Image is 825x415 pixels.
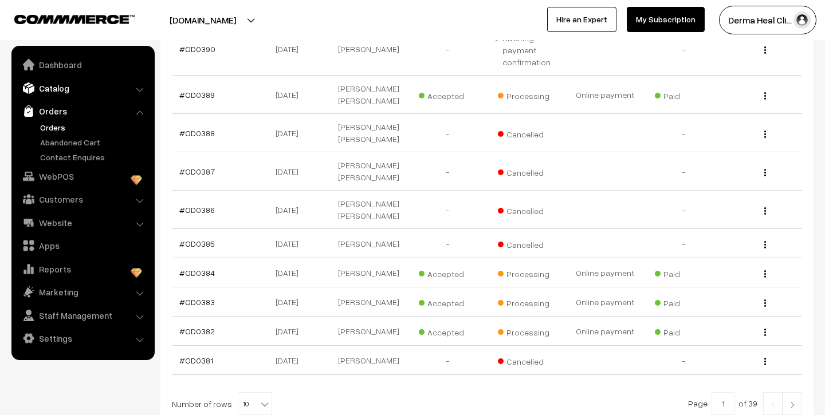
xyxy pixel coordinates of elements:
[329,191,408,229] td: [PERSON_NAME] [PERSON_NAME]
[498,323,555,338] span: Processing
[764,131,766,138] img: Menu
[764,207,766,215] img: Menu
[329,22,408,76] td: [PERSON_NAME]
[627,7,705,32] a: My Subscription
[764,299,766,307] img: Menu
[565,258,644,287] td: Online payment
[645,152,723,191] td: -
[179,326,215,336] a: #OD0382
[645,346,723,375] td: -
[251,114,329,152] td: [DATE]
[329,346,408,375] td: [PERSON_NAME]
[14,166,151,187] a: WebPOS
[179,268,215,278] a: #OD0384
[738,398,757,408] span: of 39
[179,128,215,138] a: #OD0388
[14,305,151,326] a: Staff Management
[14,78,151,98] a: Catalog
[498,164,555,179] span: Cancelled
[498,265,555,280] span: Processing
[764,358,766,365] img: Menu
[179,355,213,365] a: #OD0381
[408,22,487,76] td: -
[565,317,644,346] td: Online payment
[179,239,215,248] a: #OD0385
[498,236,555,251] span: Cancelled
[37,136,151,148] a: Abandoned Cart
[129,6,276,34] button: [DOMAIN_NAME]
[408,114,487,152] td: -
[14,328,151,349] a: Settings
[251,76,329,114] td: [DATE]
[498,87,555,102] span: Processing
[419,265,476,280] span: Accepted
[14,212,151,233] a: Website
[655,294,712,309] span: Paid
[498,125,555,140] span: Cancelled
[37,151,151,163] a: Contact Enquires
[329,317,408,346] td: [PERSON_NAME]
[645,229,723,258] td: -
[329,114,408,152] td: [PERSON_NAME] [PERSON_NAME]
[251,346,329,375] td: [DATE]
[408,191,487,229] td: -
[408,229,487,258] td: -
[655,87,712,102] span: Paid
[14,235,151,256] a: Apps
[768,401,778,408] img: Left
[251,317,329,346] td: [DATE]
[14,101,151,121] a: Orders
[14,282,151,302] a: Marketing
[655,265,712,280] span: Paid
[179,44,215,54] a: #OD0390
[14,11,115,25] a: COMMMERCE
[498,294,555,309] span: Processing
[764,46,766,54] img: Menu
[251,258,329,287] td: [DATE]
[419,87,476,102] span: Accepted
[329,287,408,317] td: [PERSON_NAME]
[179,167,215,176] a: #OD0387
[764,92,766,100] img: Menu
[251,287,329,317] td: [DATE]
[419,294,476,309] span: Accepted
[498,202,555,217] span: Cancelled
[329,152,408,191] td: [PERSON_NAME] [PERSON_NAME]
[645,114,723,152] td: -
[251,191,329,229] td: [DATE]
[329,258,408,287] td: [PERSON_NAME]
[14,189,151,210] a: Customers
[645,191,723,229] td: -
[14,259,151,279] a: Reports
[179,90,215,100] a: #OD0389
[565,287,644,317] td: Online payment
[179,297,215,307] a: #OD0383
[498,353,555,367] span: Cancelled
[329,229,408,258] td: [PERSON_NAME]
[408,346,487,375] td: -
[251,152,329,191] td: [DATE]
[329,76,408,114] td: [PERSON_NAME] [PERSON_NAME]
[172,398,232,410] span: Number of rows
[719,6,816,34] button: Derma Heal Cli…
[764,329,766,336] img: Menu
[251,22,329,76] td: [DATE]
[238,392,272,415] span: 10
[764,241,766,248] img: Menu
[793,11,811,29] img: user
[14,54,151,75] a: Dashboard
[645,22,723,76] td: -
[37,121,151,133] a: Orders
[655,323,712,338] span: Paid
[419,323,476,338] span: Accepted
[14,15,135,23] img: COMMMERCE
[547,7,616,32] a: Hire an Expert
[494,29,559,68] span: Awaiting payment confirmation
[764,169,766,176] img: Menu
[764,270,766,278] img: Menu
[251,229,329,258] td: [DATE]
[408,152,487,191] td: -
[688,398,708,408] span: Page
[787,401,797,408] img: Right
[565,76,644,114] td: Online payment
